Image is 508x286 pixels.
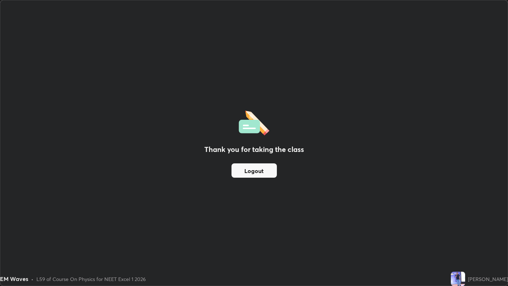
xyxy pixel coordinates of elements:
[31,275,34,283] div: •
[468,275,508,283] div: [PERSON_NAME]
[239,108,269,135] img: offlineFeedback.1438e8b3.svg
[231,163,277,178] button: Logout
[204,144,304,155] h2: Thank you for taking the class
[451,272,465,286] img: f51fef33667341698825c77594be1dc1.jpg
[36,275,146,283] div: L59 of Course On Physics for NEET Excel 1 2026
